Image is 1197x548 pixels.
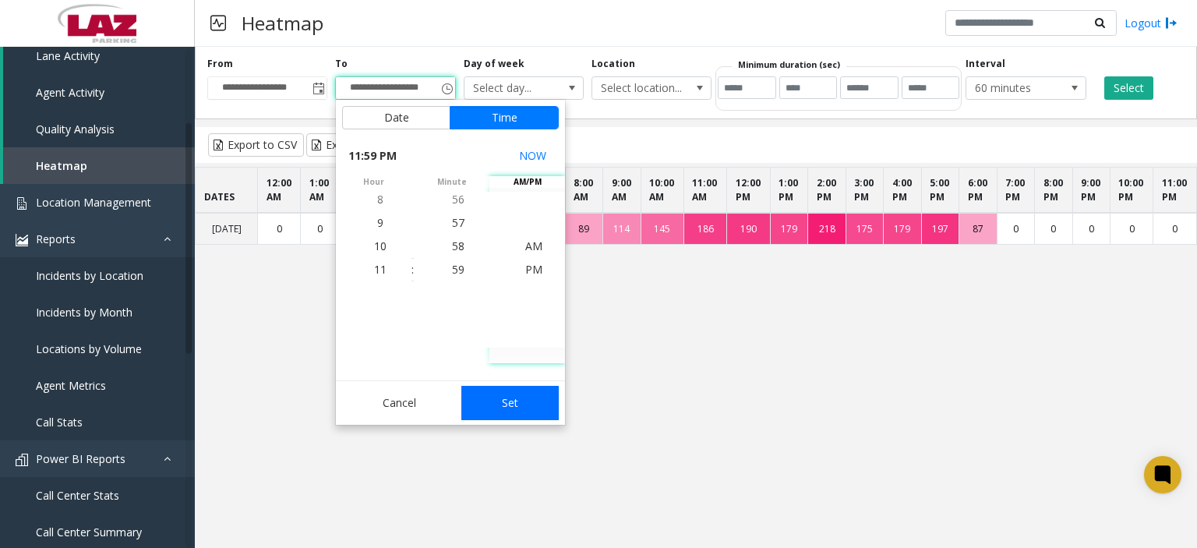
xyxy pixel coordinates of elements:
span: Agent Metrics [36,378,106,393]
td: 87 [959,213,997,245]
span: Call Stats [36,415,83,430]
span: Incidents by Month [36,305,132,320]
button: Select [1104,76,1153,100]
th: 5:00 PM [921,168,959,214]
span: 9 [377,215,383,230]
td: 179 [770,213,807,245]
span: Agent Activity [36,85,104,100]
td: 197 [921,213,959,245]
span: minute [414,176,489,188]
img: 'icon' [16,234,28,246]
td: 0 [997,213,1034,245]
th: 7:00 PM [997,168,1034,214]
img: logout [1165,15,1178,31]
th: 10:00 AM [641,168,683,214]
span: 11 [374,262,387,277]
td: 0 [1153,213,1197,245]
th: 11:00 AM [683,168,726,214]
td: [DATE] [196,213,258,245]
td: 175 [846,213,883,245]
button: Cancel [342,386,457,420]
button: Select now [513,142,553,170]
span: Quality Analysis [36,122,115,136]
label: Interval [966,57,1005,71]
button: Export to Excel [306,133,408,157]
span: 58 [452,239,464,253]
span: 10 [374,239,387,253]
th: 3:00 PM [846,168,883,214]
td: 190 [727,213,770,245]
span: Locations by Volume [36,341,142,356]
td: 114 [603,213,641,245]
a: Lane Activity [3,37,195,74]
span: Select location... [592,77,687,99]
th: 9:00 AM [603,168,641,214]
th: 12:00 PM [727,168,770,214]
span: Location Management [36,195,151,210]
th: 1:00 PM [770,168,807,214]
a: Logout [1125,15,1178,31]
span: Select day... [464,77,560,99]
th: 11:00 PM [1153,168,1197,214]
span: 60 minutes [966,77,1061,99]
label: Location [591,57,635,71]
th: 9:00 PM [1072,168,1110,214]
label: Minimum duration (sec) [738,58,840,71]
img: 'icon' [16,454,28,466]
h3: Heatmap [234,4,331,42]
td: 0 [1072,213,1110,245]
a: Quality Analysis [3,111,195,147]
button: Export to CSV [208,133,304,157]
td: 179 [884,213,921,245]
span: Toggle popup [438,77,455,99]
th: 1:00 AM [301,168,338,214]
span: PM [525,262,542,277]
span: Power BI Reports [36,451,125,466]
td: 0 [1035,213,1072,245]
th: 8:00 PM [1035,168,1072,214]
td: 186 [683,213,726,245]
span: 57 [452,215,464,230]
label: Day of week [464,57,524,71]
th: 12:00 AM [258,168,301,214]
span: Incidents by Location [36,268,143,283]
button: Date tab [342,106,450,129]
td: 0 [301,213,338,245]
td: 218 [808,213,846,245]
span: 59 [452,262,464,277]
span: Toggle popup [309,77,327,99]
th: 4:00 PM [884,168,921,214]
span: Heatmap [36,158,87,173]
div: : [411,262,414,278]
span: Lane Activity [36,48,100,63]
span: Reports [36,232,76,246]
th: DATES [196,168,258,214]
span: Call Center Summary [36,525,142,539]
span: AM [525,239,542,253]
span: hour [336,176,411,188]
label: To [335,57,348,71]
th: 10:00 PM [1110,168,1153,214]
td: 145 [641,213,683,245]
span: 8 [377,192,383,207]
span: 11:59 PM [348,145,397,167]
a: Heatmap [3,147,195,184]
td: 0 [258,213,301,245]
span: 56 [452,192,464,207]
img: pageIcon [210,4,226,42]
th: 2:00 PM [808,168,846,214]
th: 8:00 AM [565,168,602,214]
button: Set [461,386,560,420]
td: 0 [1110,213,1153,245]
a: Agent Activity [3,74,195,111]
label: From [207,57,233,71]
td: 89 [565,213,602,245]
button: Time tab [450,106,559,129]
span: Call Center Stats [36,488,119,503]
img: 'icon' [16,197,28,210]
span: AM/PM [489,176,565,188]
th: 6:00 PM [959,168,997,214]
